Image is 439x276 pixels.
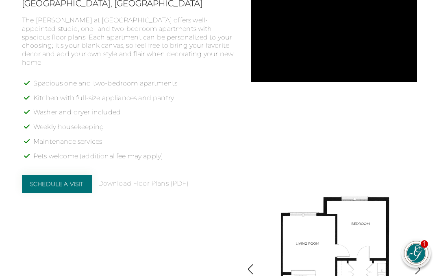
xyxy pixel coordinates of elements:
[33,94,239,109] li: Kitchen with full-size appliances and pantry
[412,264,423,275] img: Show next
[245,264,256,275] img: Show previous
[404,241,428,265] img: avatar
[33,152,239,167] li: Pets welcome (additional fee may apply)
[421,240,428,248] div: 1
[22,175,92,193] a: Schedule a Visit
[33,108,239,123] li: Washer and dryer included
[33,138,239,152] li: Maintenance services
[33,123,239,138] li: Weekly housekeeping
[33,79,239,94] li: Spacious one and two-bedroom apartments
[98,180,189,188] a: Download Floor Plans (PDF)
[22,16,239,67] p: The [PERSON_NAME] at [GEOGRAPHIC_DATA] offers well-appointed studio, one- and two-bedroom apartme...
